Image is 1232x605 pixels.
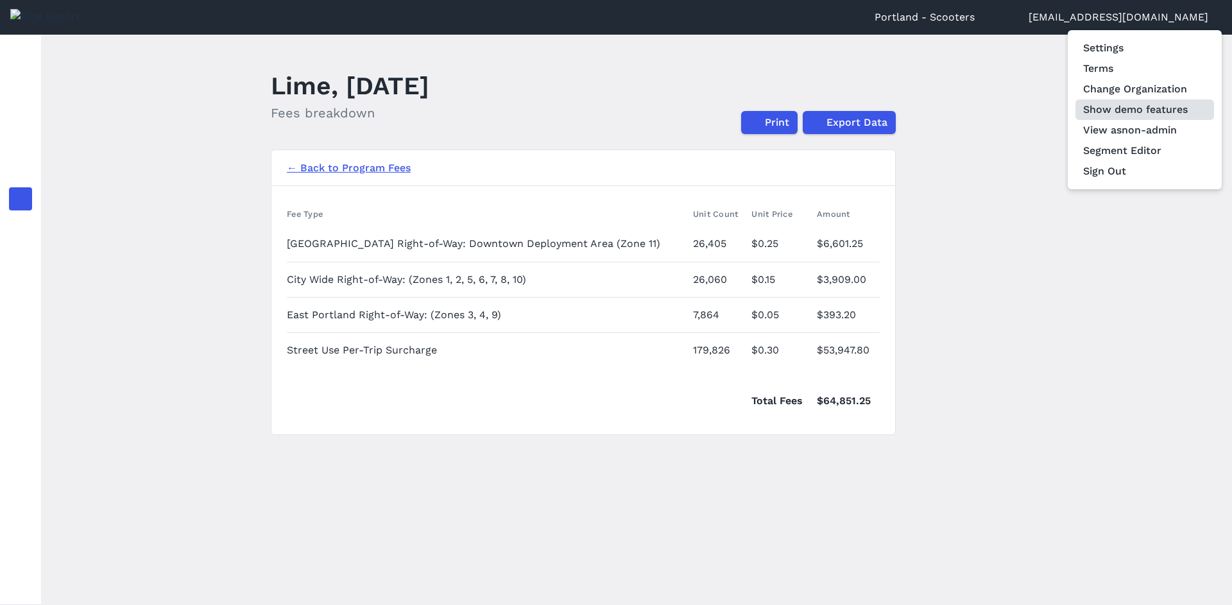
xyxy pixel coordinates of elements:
[1075,99,1214,120] button: Show demo features
[1075,79,1214,99] a: Change Organization
[1075,141,1214,161] a: Segment Editor
[1075,38,1214,58] a: Settings
[1075,120,1214,141] button: View asnon-admin
[1075,161,1214,182] button: Sign Out
[1075,58,1214,79] a: Terms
